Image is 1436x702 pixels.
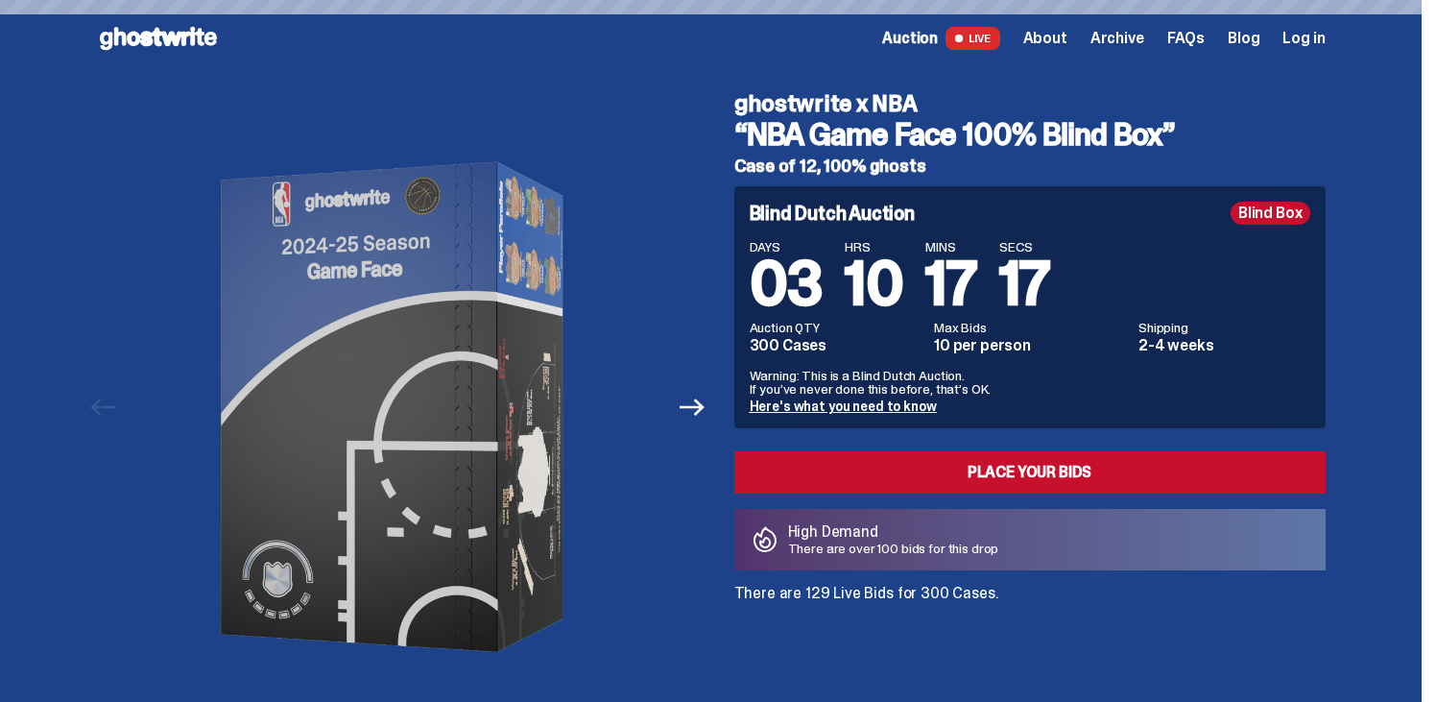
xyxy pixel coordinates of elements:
[672,386,714,428] button: Next
[934,338,1127,353] dd: 10 per person
[788,542,999,555] p: There are over 100 bids for this drop
[734,157,1326,175] h5: Case of 12, 100% ghosts
[999,240,1050,254] span: SECS
[734,92,1326,115] h4: ghostwrite x NBA
[882,27,999,50] a: Auction LIVE
[734,119,1326,150] h3: “NBA Game Face 100% Blind Box”
[925,244,976,324] span: 17
[1090,31,1144,46] a: Archive
[1023,31,1067,46] a: About
[845,244,902,324] span: 10
[1167,31,1205,46] a: FAQs
[750,321,923,334] dt: Auction QTY
[1228,31,1259,46] a: Blog
[750,369,1310,396] p: Warning: This is a Blind Dutch Auction. If you’ve never done this before, that’s OK.
[734,586,1326,601] p: There are 129 Live Bids for 300 Cases.
[1138,321,1310,334] dt: Shipping
[934,321,1127,334] dt: Max Bids
[750,204,915,223] h4: Blind Dutch Auction
[750,244,823,324] span: 03
[999,244,1050,324] span: 17
[845,240,902,254] span: HRS
[750,398,937,415] a: Here's what you need to know
[925,240,976,254] span: MINS
[882,31,938,46] span: Auction
[1282,31,1325,46] a: Log in
[1138,338,1310,353] dd: 2-4 weeks
[788,524,999,540] p: High Demand
[750,240,823,254] span: DAYS
[1231,202,1310,225] div: Blind Box
[750,338,923,353] dd: 300 Cases
[734,451,1326,494] a: Place your Bids
[945,27,1000,50] span: LIVE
